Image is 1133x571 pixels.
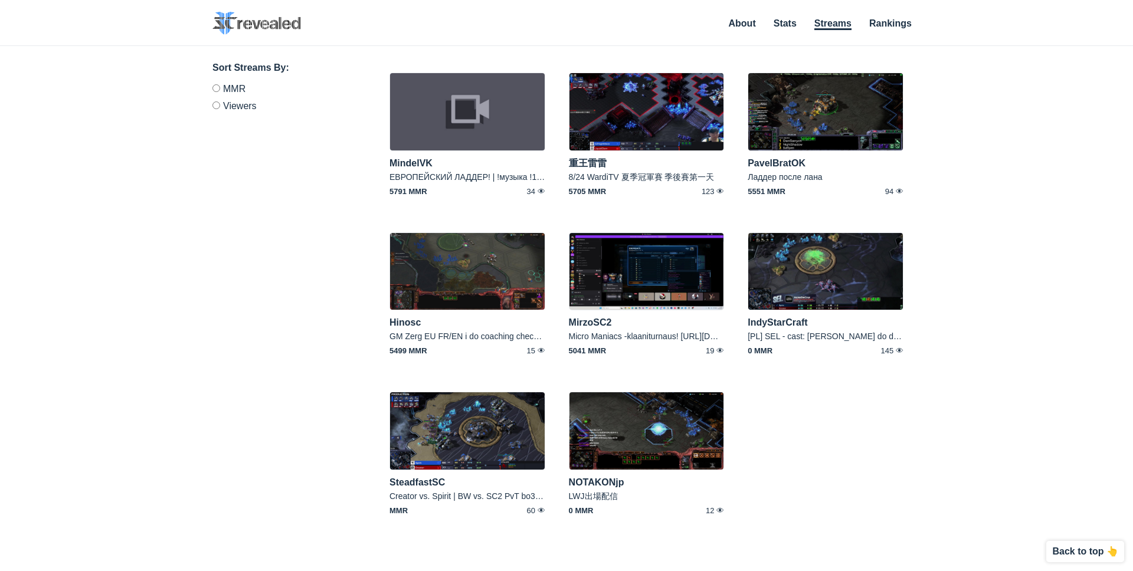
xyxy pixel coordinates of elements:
[748,347,800,355] span: 0 MMR
[569,392,725,470] img: live_user_notakonjp-1280x640.jpg
[748,188,800,195] span: 5551 MMR
[569,491,618,501] a: LWJ出場配信
[569,317,612,327] a: MirzoSC2
[852,347,903,355] span: 145 👁
[748,332,920,341] a: [PL] SEL - cast: [PERSON_NAME] do domu :D
[672,188,724,195] span: 123 👁
[389,73,545,151] img: live_user_mindelvk-1280x640.jpg
[869,18,912,28] a: Rankings
[748,158,805,168] a: PavelBratOK
[389,158,433,168] a: MindelVK
[569,158,607,168] a: 重王雷雷
[389,392,545,470] img: live_user_steadfastsc-1280x640.jpg
[748,73,903,151] img: live_user_pavelbratok-1280x640.jpg
[569,188,621,195] span: 5705 MMR
[212,97,354,111] label: Viewers
[212,84,354,97] label: MMR
[389,188,441,195] span: 5791 MMR
[569,347,621,355] span: 5041 MMR
[1052,547,1118,556] p: Back to top 👆
[748,232,903,311] img: live_user_indystarcraft-1280x640.jpg
[389,172,551,182] a: ЕВРОПЕЙСКИЙ ЛАДДЕР! | !музыка !1080
[493,347,545,355] span: 15 👁
[569,507,621,514] span: 0 MMR
[212,61,354,75] h3: Sort Streams By:
[493,507,545,514] span: 60 👁
[212,84,220,92] input: MMR
[389,507,441,514] span: MMR
[569,477,624,487] a: NOTAKONjp
[389,232,545,311] img: live_user_hinosc-1280x640.jpg
[672,507,724,514] span: 12 👁
[493,188,545,195] span: 34 👁
[389,477,445,487] a: SteadfastSC
[774,18,797,28] a: Stats
[212,12,301,35] img: SC2 Revealed
[389,491,809,501] a: Creator vs. Spirit | BW vs. SC2 PvT bo3 | $5000 SEL Masters #2 !bracket !youtube ![PERSON_NAME] !...
[212,101,220,109] input: Viewers
[389,347,441,355] span: 5499 MMR
[389,317,421,327] a: Hinosc
[569,232,725,311] img: live_user_mirzosc2-1280x640.jpg
[852,188,903,195] span: 94 👁
[729,18,756,28] a: About
[748,317,807,327] a: IndyStarCraft
[569,332,768,341] a: Micro Maniacs -klaaniturnaus! [URL][DOMAIN_NAME]
[672,347,724,355] span: 19 👁
[389,332,558,341] a: GM Zerg EU FR/EN i do coaching check bio !!
[569,73,725,151] img: live_user_rexstorm-1280x640.jpg
[748,172,822,182] a: Ладдер после лана
[569,172,715,182] a: 8/24 WardiTV 夏季冠軍賽 季後賽第一天
[814,18,852,30] a: Streams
